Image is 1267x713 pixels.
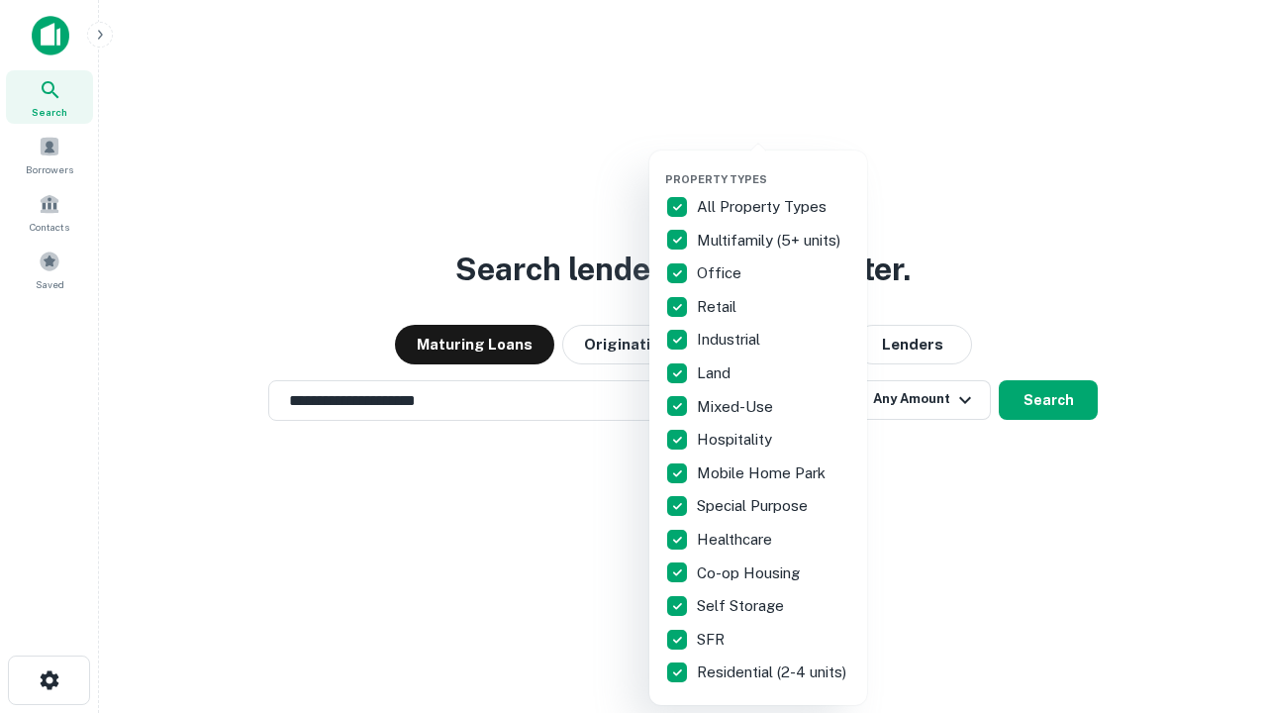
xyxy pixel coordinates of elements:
p: All Property Types [697,195,830,219]
p: Special Purpose [697,494,812,518]
p: Hospitality [697,428,776,452]
p: Residential (2-4 units) [697,661,850,684]
p: Self Storage [697,594,788,618]
p: Office [697,261,745,285]
p: Industrial [697,328,764,352]
p: Multifamily (5+ units) [697,229,844,253]
iframe: Chat Widget [1168,491,1267,586]
p: Land [697,361,734,385]
p: Healthcare [697,528,776,552]
p: Co-op Housing [697,561,804,585]
p: Mobile Home Park [697,461,829,485]
p: SFR [697,628,729,652]
span: Property Types [665,173,767,185]
p: Retail [697,295,740,319]
p: Mixed-Use [697,395,777,419]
